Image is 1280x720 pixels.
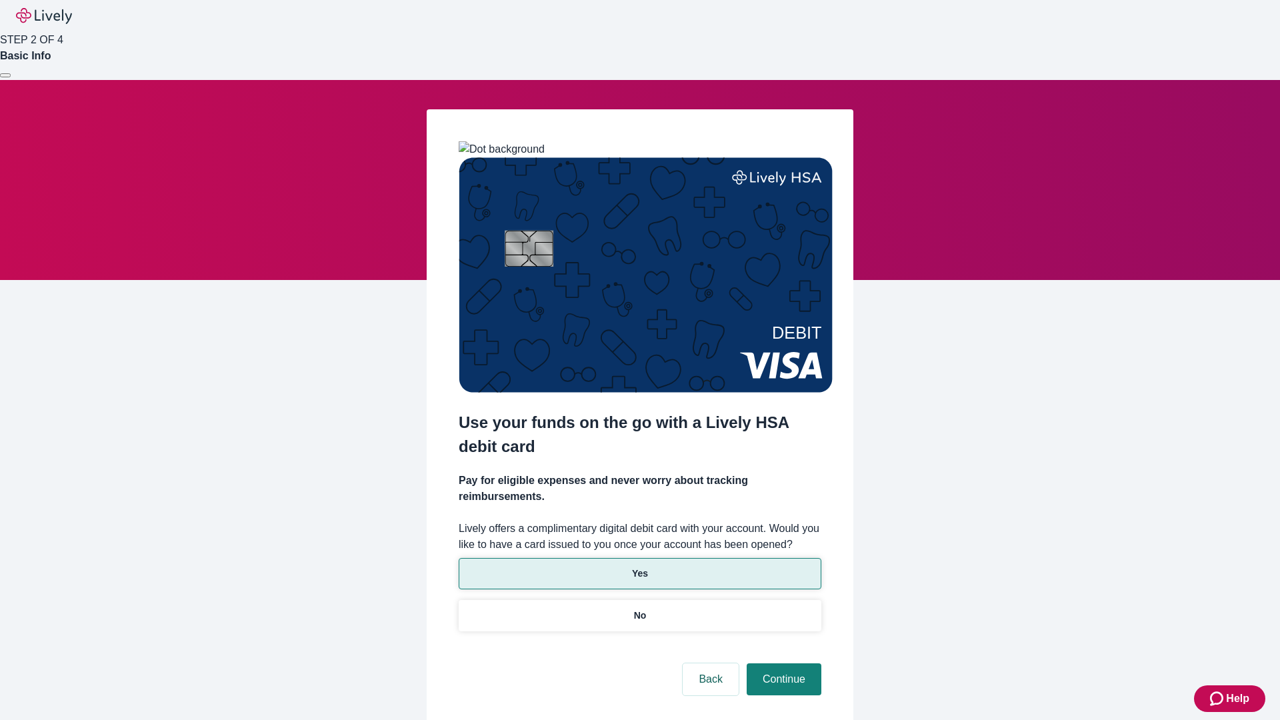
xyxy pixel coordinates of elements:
[634,609,647,623] p: No
[632,567,648,581] p: Yes
[459,411,821,459] h2: Use your funds on the go with a Lively HSA debit card
[459,521,821,553] label: Lively offers a complimentary digital debit card with your account. Would you like to have a card...
[459,473,821,505] h4: Pay for eligible expenses and never worry about tracking reimbursements.
[747,663,821,695] button: Continue
[459,141,545,157] img: Dot background
[459,558,821,589] button: Yes
[1210,691,1226,707] svg: Zendesk support icon
[459,157,833,393] img: Debit card
[1194,685,1265,712] button: Zendesk support iconHelp
[459,600,821,631] button: No
[1226,691,1249,707] span: Help
[683,663,739,695] button: Back
[16,8,72,24] img: Lively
